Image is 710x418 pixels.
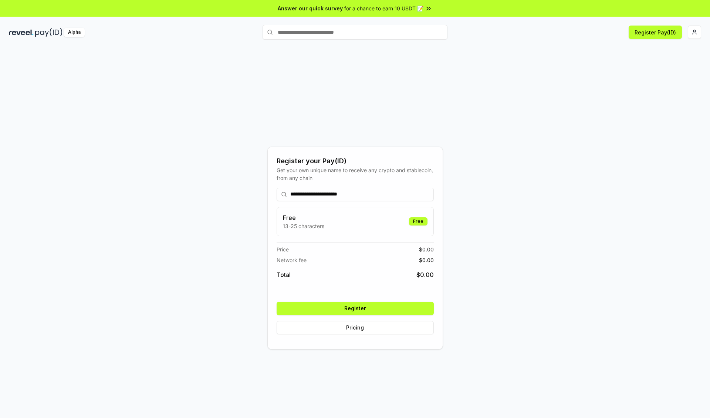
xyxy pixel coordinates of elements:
[419,245,434,253] span: $ 0.00
[277,270,291,279] span: Total
[629,26,682,39] button: Register Pay(ID)
[277,166,434,182] div: Get your own unique name to receive any crypto and stablecoin, from any chain
[416,270,434,279] span: $ 0.00
[419,256,434,264] span: $ 0.00
[35,28,62,37] img: pay_id
[64,28,85,37] div: Alpha
[278,4,343,12] span: Answer our quick survey
[277,302,434,315] button: Register
[283,222,324,230] p: 13-25 characters
[277,245,289,253] span: Price
[283,213,324,222] h3: Free
[9,28,34,37] img: reveel_dark
[409,217,427,225] div: Free
[344,4,423,12] span: for a chance to earn 10 USDT 📝
[277,156,434,166] div: Register your Pay(ID)
[277,256,307,264] span: Network fee
[277,321,434,334] button: Pricing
